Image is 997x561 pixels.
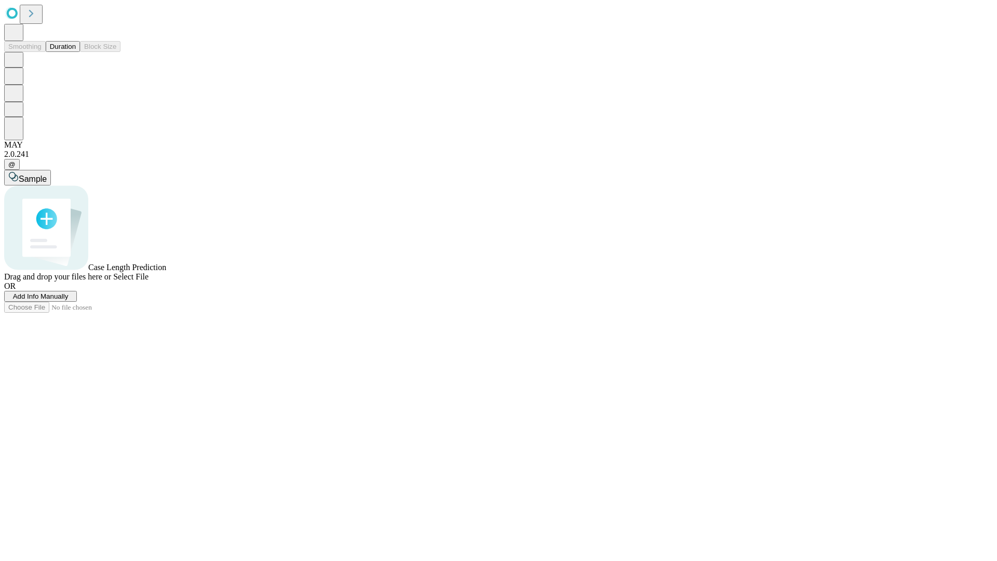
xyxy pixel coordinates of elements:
[88,263,166,272] span: Case Length Prediction
[13,292,69,300] span: Add Info Manually
[113,272,149,281] span: Select File
[4,282,16,290] span: OR
[4,272,111,281] span: Drag and drop your files here or
[4,140,993,150] div: MAY
[19,175,47,183] span: Sample
[4,159,20,170] button: @
[4,41,46,52] button: Smoothing
[4,170,51,185] button: Sample
[4,291,77,302] button: Add Info Manually
[4,150,993,159] div: 2.0.241
[46,41,80,52] button: Duration
[8,161,16,168] span: @
[80,41,120,52] button: Block Size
